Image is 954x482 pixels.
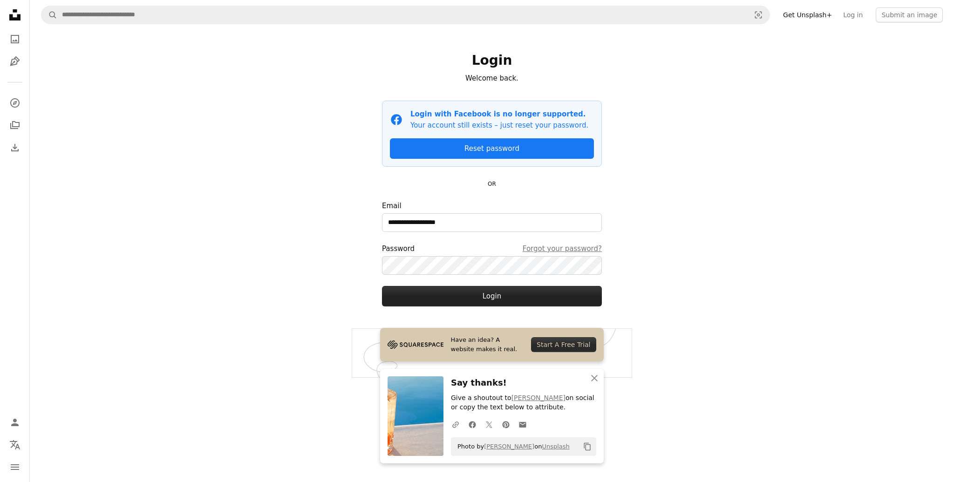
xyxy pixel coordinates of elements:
[838,7,868,22] a: Log in
[382,256,602,275] input: PasswordForgot your password?
[484,443,534,450] a: [PERSON_NAME]
[6,435,24,454] button: Language
[876,7,943,22] button: Submit an image
[382,52,602,69] h1: Login
[6,138,24,157] a: Download History
[747,6,770,24] button: Visual search
[451,394,596,412] p: Give a shoutout to on social or copy the text below to attribute.
[382,73,602,84] p: Welcome back.
[464,415,481,434] a: Share on Facebook
[542,443,569,450] a: Unsplash
[523,243,602,254] a: Forgot your password?
[380,328,604,361] a: Have an idea? A website makes it real.Start A Free Trial
[6,6,24,26] a: Home — Unsplash
[388,338,443,352] img: file-1705255347840-230a6ab5bca9image
[41,6,770,24] form: Find visuals sitewide
[511,394,566,401] a: [PERSON_NAME]
[451,335,524,354] span: Have an idea? A website makes it real.
[451,376,596,390] h3: Say thanks!
[514,415,531,434] a: Share over email
[6,94,24,112] a: Explore
[382,286,602,306] button: Login
[410,120,588,131] p: Your account still exists – just reset your password.
[352,329,632,377] div: Don’t have an account?
[579,439,595,455] button: Copy to clipboard
[488,181,496,187] small: OR
[6,413,24,432] a: Log in / Sign up
[6,52,24,71] a: Illustrations
[453,439,570,454] span: Photo by on
[410,109,588,120] p: Login with Facebook is no longer supported.
[481,415,497,434] a: Share on Twitter
[6,458,24,476] button: Menu
[497,415,514,434] a: Share on Pinterest
[532,337,596,352] div: Start A Free Trial
[6,30,24,48] a: Photos
[382,243,602,254] div: Password
[6,116,24,135] a: Collections
[382,200,602,232] label: Email
[777,7,838,22] a: Get Unsplash+
[390,138,594,159] a: Reset password
[41,6,57,24] button: Search Unsplash
[382,213,602,232] input: Email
